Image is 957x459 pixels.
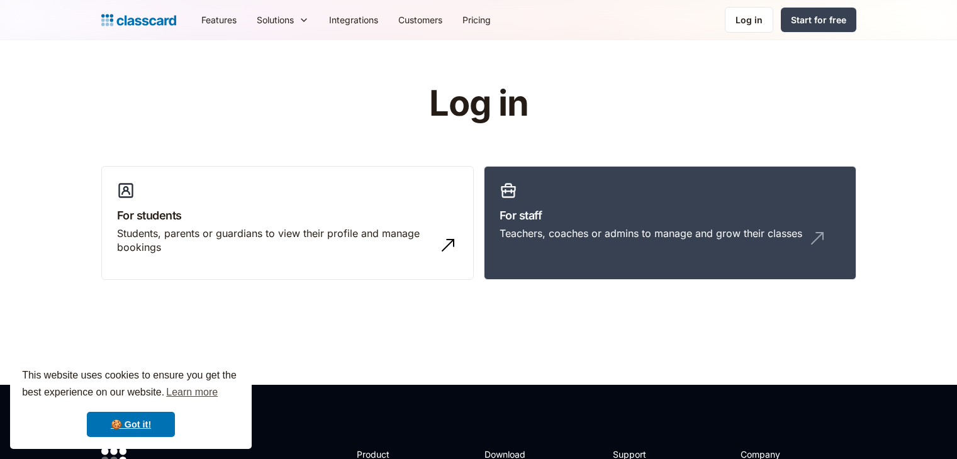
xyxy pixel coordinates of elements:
div: Students, parents or guardians to view their profile and manage bookings [117,226,433,255]
div: Teachers, coaches or admins to manage and grow their classes [500,226,802,240]
a: Features [191,6,247,34]
h3: For students [117,207,458,224]
h1: Log in [279,84,678,123]
a: home [101,11,176,29]
a: Start for free [781,8,856,32]
a: learn more about cookies [164,383,220,402]
a: Integrations [319,6,388,34]
span: This website uses cookies to ensure you get the best experience on our website. [22,368,240,402]
div: cookieconsent [10,356,252,449]
a: Pricing [452,6,501,34]
div: Start for free [791,13,846,26]
div: Solutions [257,13,294,26]
a: dismiss cookie message [87,412,175,437]
div: Log in [736,13,763,26]
a: For studentsStudents, parents or guardians to view their profile and manage bookings [101,166,474,280]
h3: For staff [500,207,841,224]
a: For staffTeachers, coaches or admins to manage and grow their classes [484,166,856,280]
a: Log in [725,7,773,33]
div: Solutions [247,6,319,34]
a: Customers [388,6,452,34]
